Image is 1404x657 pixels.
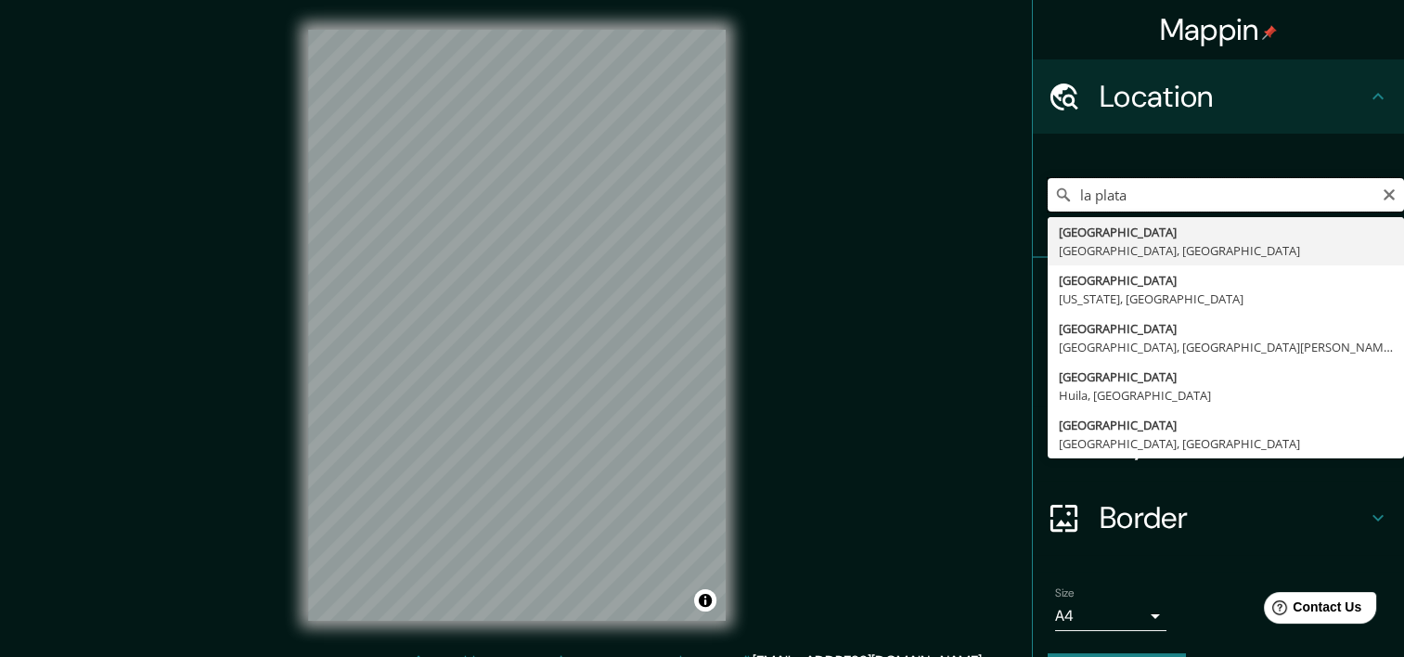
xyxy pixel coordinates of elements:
[1055,601,1166,631] div: A4
[1055,586,1075,601] label: Size
[1033,406,1404,481] div: Layout
[1033,59,1404,134] div: Location
[1262,25,1277,40] img: pin-icon.png
[1059,386,1393,405] div: Huila, [GEOGRAPHIC_DATA]
[1033,258,1404,332] div: Pins
[1059,241,1393,260] div: [GEOGRAPHIC_DATA], [GEOGRAPHIC_DATA]
[1100,425,1367,462] h4: Layout
[1059,367,1393,386] div: [GEOGRAPHIC_DATA]
[1059,434,1393,453] div: [GEOGRAPHIC_DATA], [GEOGRAPHIC_DATA]
[1382,185,1397,202] button: Clear
[1059,290,1393,308] div: [US_STATE], [GEOGRAPHIC_DATA]
[1059,223,1393,241] div: [GEOGRAPHIC_DATA]
[694,589,716,612] button: Toggle attribution
[1033,481,1404,555] div: Border
[1100,499,1367,536] h4: Border
[1033,332,1404,406] div: Style
[1160,11,1278,48] h4: Mappin
[308,30,726,621] canvas: Map
[1059,416,1393,434] div: [GEOGRAPHIC_DATA]
[1100,78,1367,115] h4: Location
[1239,585,1384,637] iframe: Help widget launcher
[1048,178,1404,212] input: Pick your city or area
[1059,319,1393,338] div: [GEOGRAPHIC_DATA]
[1059,271,1393,290] div: [GEOGRAPHIC_DATA]
[1059,338,1393,356] div: [GEOGRAPHIC_DATA], [GEOGRAPHIC_DATA][PERSON_NAME], [GEOGRAPHIC_DATA]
